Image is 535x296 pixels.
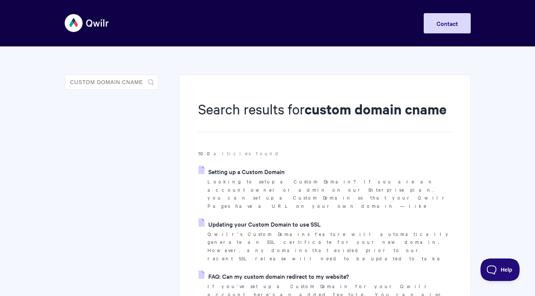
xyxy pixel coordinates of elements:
[199,166,285,177] a: Setting up a Custom Domain
[198,149,451,158] p: articles found
[480,258,520,281] iframe: Toggle Customer Support
[208,230,451,263] p: Qwilr's Custom Domains feature will automatically generate an SSL certificate for your new domain...
[65,75,158,90] input: Search
[65,9,109,37] img: Qwilr Help Center
[198,150,214,157] strong: 100
[424,13,471,33] a: Contact
[198,99,451,132] h1: Search results for
[208,177,451,210] p: Looking to setup a Custom Domain? If you are an account owner or admin on our Enterprise plan, yo...
[199,218,321,230] a: Updating your Custom Domain to use SSL
[305,100,447,118] strong: custom domain cname
[199,270,349,282] a: FAQ: Can my custom domain redirect to my website?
